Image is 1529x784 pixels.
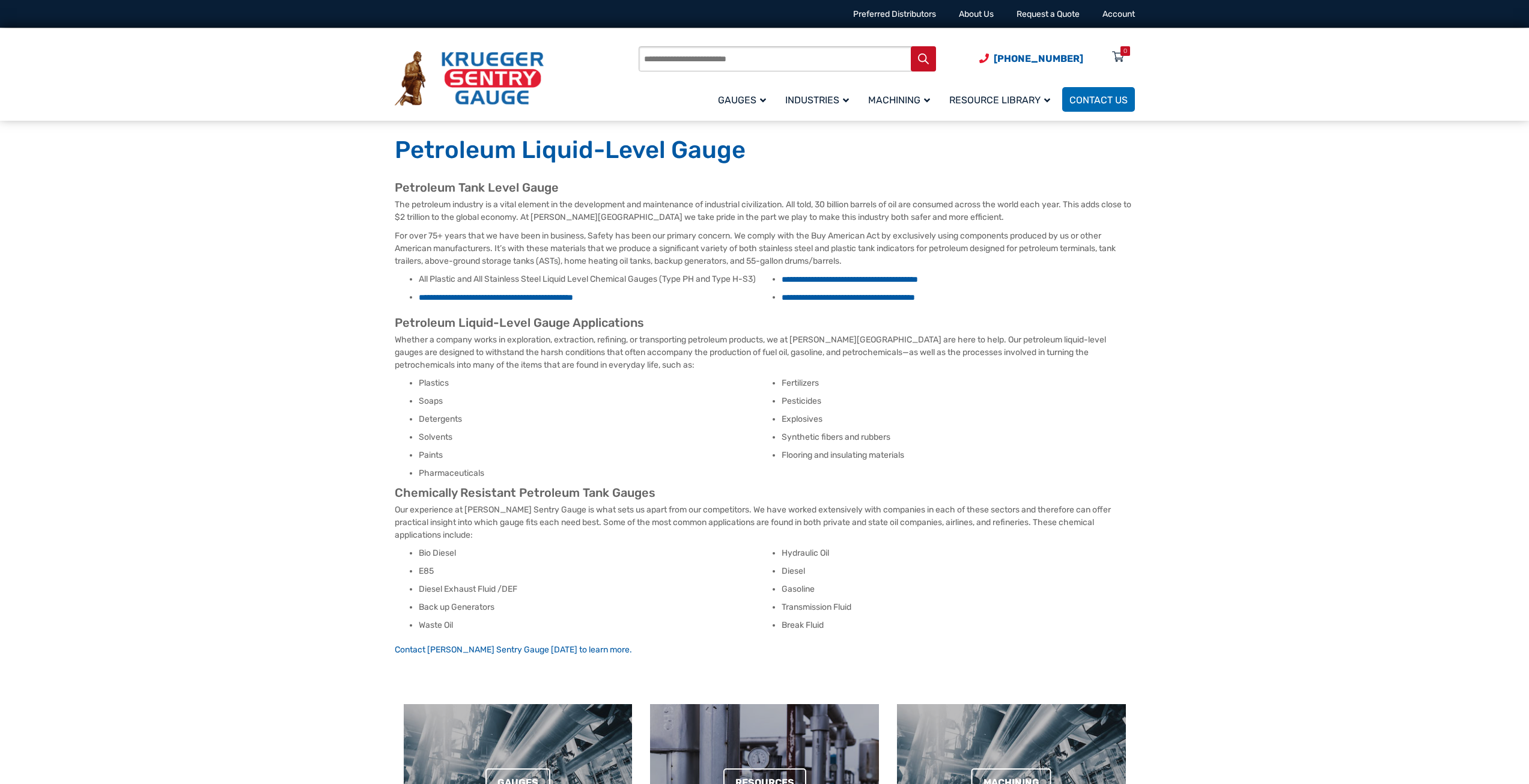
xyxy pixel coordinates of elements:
li: Back up Generators [419,601,772,613]
span: Resource Library [949,94,1050,106]
li: Soaps [419,395,772,407]
a: About Us [959,9,994,19]
li: Bio Diesel [419,547,772,559]
h2: Chemically Resistant Petroleum Tank Gauges [395,485,1135,500]
li: E85 [419,565,772,577]
a: Account [1102,9,1135,19]
h1: Petroleum Liquid-Level Gauge [395,135,1135,165]
p: For over 75+ years that we have been in business, Safety has been our primary concern. We comply ... [395,229,1135,267]
img: Krueger Sentry Gauge [395,51,544,106]
li: Pharmaceuticals [419,467,772,479]
a: Preferred Distributors [853,9,936,19]
li: Fertilizers [782,377,1135,389]
h2: Petroleum Tank Level Gauge [395,180,1135,195]
a: Industries [778,85,861,114]
li: Plastics [419,377,772,389]
a: Phone Number (920) 434-8860 [979,51,1083,66]
a: Contact Us [1062,87,1135,112]
span: Industries [785,94,849,106]
li: Gasoline [782,583,1135,595]
a: Gauges [711,85,778,114]
li: All Plastic and All Stainless Steel Liquid Level Chemical Gauges (Type PH and Type H-S3) [419,273,772,285]
li: Transmission Fluid [782,601,1135,613]
span: Contact Us [1069,94,1128,106]
li: Break Fluid [782,619,1135,631]
li: Diesel [782,565,1135,577]
li: Paints [419,449,772,461]
li: Diesel Exhaust Fluid /DEF [419,583,772,595]
h2: Petroleum Liquid-Level Gauge Applications [395,315,1135,330]
p: The petroleum industry is a vital element in the development and maintenance of industrial civili... [395,198,1135,223]
a: Request a Quote [1017,9,1080,19]
p: Our experience at [PERSON_NAME] Sentry Gauge is what sets us apart from our competitors. We have ... [395,503,1135,541]
li: Pesticides [782,395,1135,407]
li: Explosives [782,413,1135,425]
div: 0 [1123,46,1127,56]
li: Detergents [419,413,772,425]
span: [PHONE_NUMBER] [994,53,1083,64]
a: Contact [PERSON_NAME] Sentry Gauge [DATE] to learn more. [395,645,632,655]
p: Whether a company works in exploration, extraction, refining, or transporting petroleum products,... [395,333,1135,371]
span: Machining [868,94,930,106]
span: Gauges [718,94,766,106]
a: Resource Library [942,85,1062,114]
li: Waste Oil [419,619,772,631]
a: Machining [861,85,942,114]
li: Synthetic fibers and rubbers [782,431,1135,443]
li: Solvents [419,431,772,443]
li: Flooring and insulating materials [782,449,1135,461]
li: Hydraulic Oil [782,547,1135,559]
